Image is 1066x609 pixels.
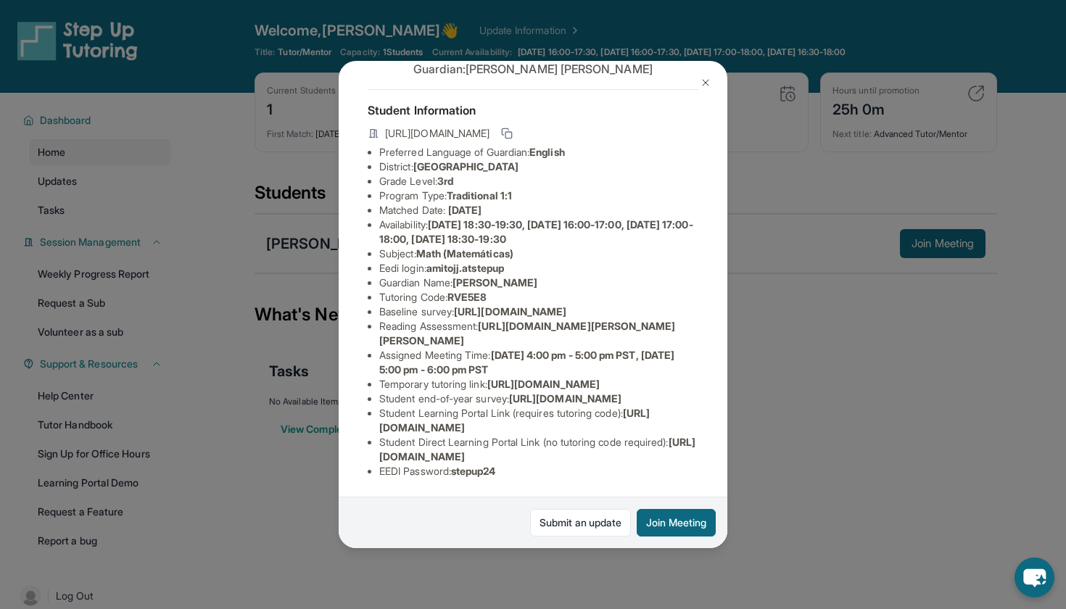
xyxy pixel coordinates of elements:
[379,217,698,246] li: Availability:
[379,391,698,406] li: Student end-of-year survey :
[637,509,716,536] button: Join Meeting
[379,246,698,261] li: Subject :
[700,77,711,88] img: Close Icon
[416,247,513,260] span: Math (Matemáticas)
[379,464,698,478] li: EEDI Password :
[379,304,698,319] li: Baseline survey :
[379,218,693,245] span: [DATE] 18:30-19:30, [DATE] 16:00-17:00, [DATE] 17:00-18:00, [DATE] 18:30-19:30
[447,291,487,303] span: RVE5E8
[413,160,518,173] span: [GEOGRAPHIC_DATA]
[447,189,512,202] span: Traditional 1:1
[379,348,698,377] li: Assigned Meeting Time :
[451,465,496,477] span: stepup24
[498,125,516,142] button: Copy link
[379,203,698,217] li: Matched Date:
[379,290,698,304] li: Tutoring Code :
[385,126,489,141] span: [URL][DOMAIN_NAME]
[379,349,674,376] span: [DATE] 4:00 pm - 5:00 pm PST, [DATE] 5:00 pm - 6:00 pm PST
[379,406,698,435] li: Student Learning Portal Link (requires tutoring code) :
[379,145,698,159] li: Preferred Language of Guardian:
[448,204,482,216] span: [DATE]
[437,175,453,187] span: 3rd
[379,320,676,347] span: [URL][DOMAIN_NAME][PERSON_NAME][PERSON_NAME]
[379,174,698,188] li: Grade Level:
[530,509,631,536] a: Submit an update
[529,146,565,158] span: English
[426,262,504,274] span: amitojj.atstepup
[509,392,621,405] span: [URL][DOMAIN_NAME]
[368,60,698,78] p: Guardian: [PERSON_NAME] [PERSON_NAME]
[487,378,600,390] span: [URL][DOMAIN_NAME]
[379,319,698,348] li: Reading Assessment :
[379,435,698,464] li: Student Direct Learning Portal Link (no tutoring code required) :
[368,101,698,119] h4: Student Information
[454,305,566,318] span: [URL][DOMAIN_NAME]
[379,188,698,203] li: Program Type:
[1015,558,1054,597] button: chat-button
[379,275,698,290] li: Guardian Name :
[379,377,698,391] li: Temporary tutoring link :
[379,261,698,275] li: Eedi login :
[453,276,537,289] span: [PERSON_NAME]
[379,159,698,174] li: District:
